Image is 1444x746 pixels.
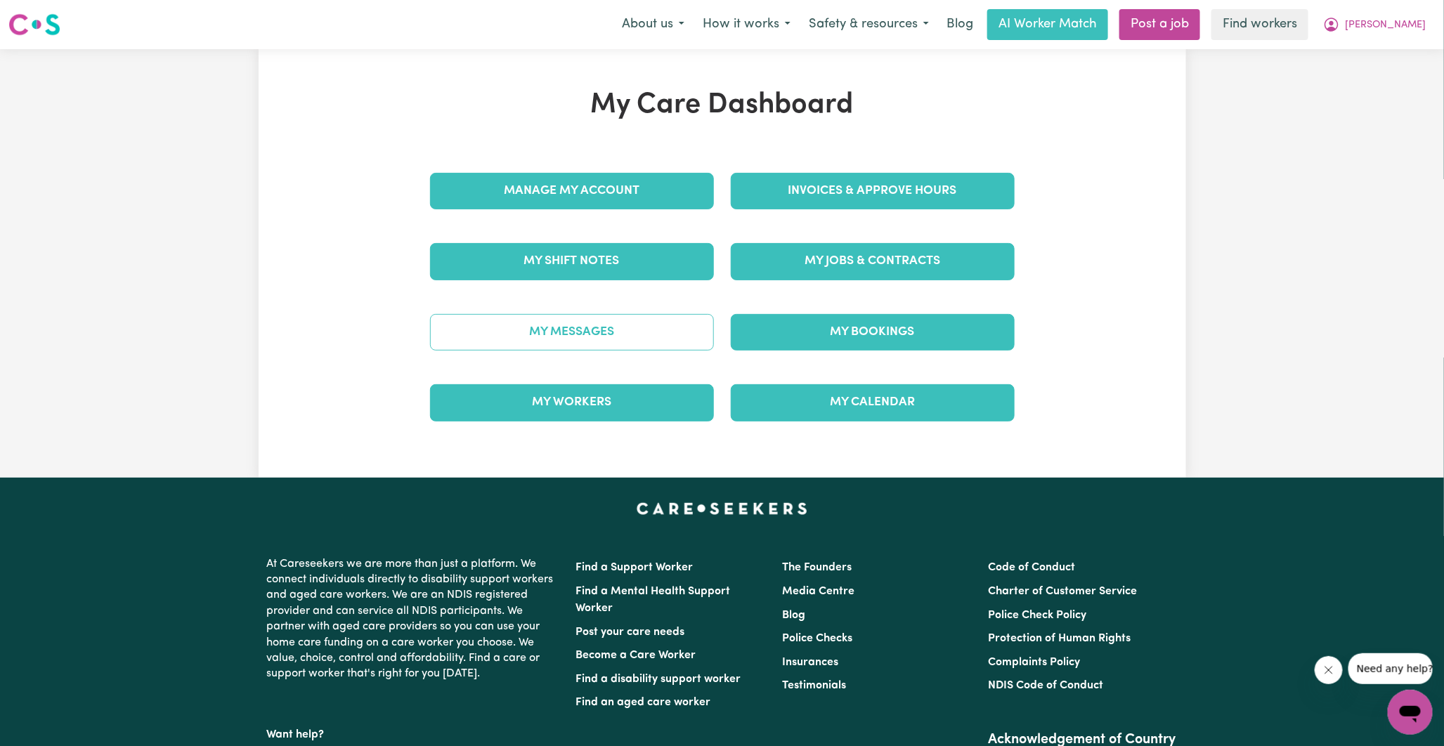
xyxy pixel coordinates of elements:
[782,610,805,621] a: Blog
[1348,653,1433,684] iframe: Message from company
[576,697,711,708] a: Find an aged care worker
[938,9,982,40] a: Blog
[8,8,60,41] a: Careseekers logo
[8,12,60,37] img: Careseekers logo
[1211,9,1308,40] a: Find workers
[782,680,846,691] a: Testimonials
[782,586,854,597] a: Media Centre
[8,10,85,21] span: Need any help?
[430,384,714,421] a: My Workers
[731,314,1015,351] a: My Bookings
[576,586,731,614] a: Find a Mental Health Support Worker
[576,627,685,638] a: Post your care needs
[267,721,559,742] p: Want help?
[1388,690,1433,735] iframe: Button to launch messaging window
[988,633,1131,644] a: Protection of Human Rights
[576,650,696,661] a: Become a Care Worker
[1314,10,1436,39] button: My Account
[430,173,714,209] a: Manage My Account
[988,680,1103,691] a: NDIS Code of Conduct
[988,562,1075,573] a: Code of Conduct
[731,173,1015,209] a: Invoices & Approve Hours
[987,9,1108,40] a: AI Worker Match
[988,657,1080,668] a: Complaints Policy
[1119,9,1200,40] a: Post a job
[988,610,1086,621] a: Police Check Policy
[576,562,694,573] a: Find a Support Worker
[800,10,938,39] button: Safety & resources
[613,10,694,39] button: About us
[731,384,1015,421] a: My Calendar
[430,314,714,351] a: My Messages
[1346,18,1426,33] span: [PERSON_NAME]
[731,243,1015,280] a: My Jobs & Contracts
[430,243,714,280] a: My Shift Notes
[422,89,1023,122] h1: My Care Dashboard
[1315,656,1343,684] iframe: Close message
[694,10,800,39] button: How it works
[782,633,852,644] a: Police Checks
[637,503,807,514] a: Careseekers home page
[782,657,838,668] a: Insurances
[267,551,559,688] p: At Careseekers we are more than just a platform. We connect individuals directly to disability su...
[576,674,741,685] a: Find a disability support worker
[782,562,852,573] a: The Founders
[988,586,1137,597] a: Charter of Customer Service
